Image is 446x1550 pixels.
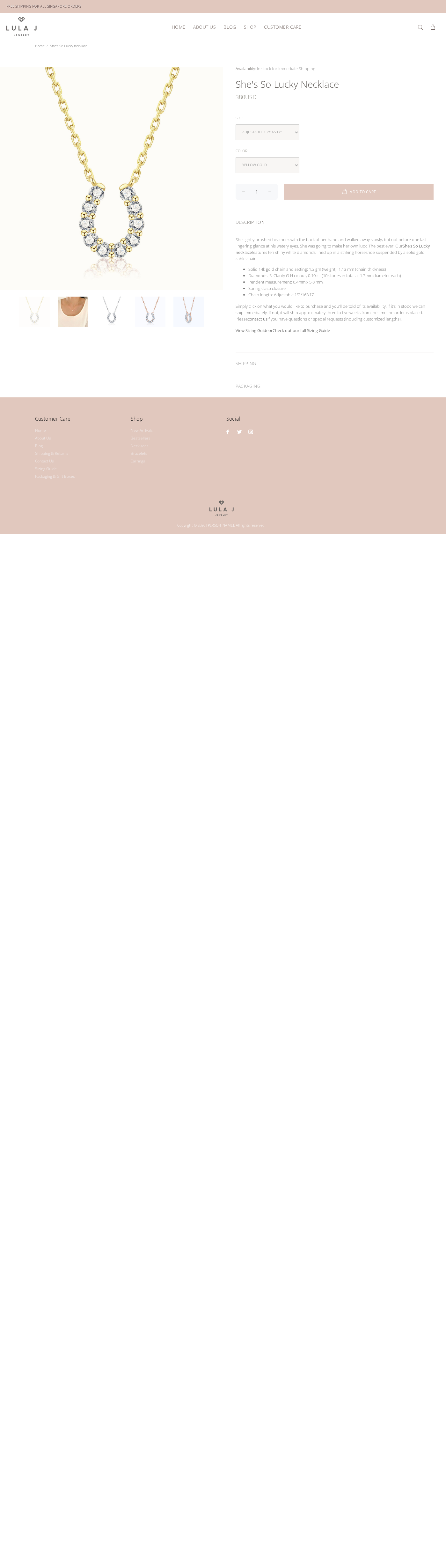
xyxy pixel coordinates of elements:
[35,427,46,434] a: Home
[248,272,434,279] li: Diamonds: SI Clarity G-H colour, 0.10 ct. (10 stones in total at 1.3mm diameter each)
[6,3,81,10] div: FREE SHIPPING FOR ALL SINGAPORE ORDERS
[236,114,434,122] div: Size:
[131,442,149,450] a: Necklaces
[236,375,434,397] div: PACKAGING
[172,25,186,29] span: HOME
[35,516,408,531] div: Copyright © 2020 [PERSON_NAME]. All rights reserved.
[236,236,434,262] p: She lightly brushed his cheek with the back of her hand and walked away slowly, but not before on...
[168,22,189,32] a: HOME
[236,328,268,333] a: View Sizing Guide
[35,415,124,428] h4: Customer Care
[35,442,43,450] a: Blog
[131,427,153,434] a: New Arrivals
[131,457,145,465] a: Earrings
[257,66,315,71] span: In stock for Immediate Shipping
[236,328,330,333] strong: or
[236,78,434,91] h1: She's So Lucky necklace
[35,465,57,473] a: Sizing Guide
[35,457,54,465] a: Contact Us
[193,25,216,29] span: About Us
[248,279,434,285] li: Pendent measurement: 6.4mm x 5.8 mm.
[220,22,240,32] a: Blog
[189,22,220,32] a: About Us
[273,328,330,333] a: Check out our full Sizing Guide
[223,25,236,29] span: Blog
[131,434,150,442] a: Bestsellers
[236,66,256,71] span: Availability:
[248,316,267,322] a: contact us
[131,415,220,428] h4: Shop
[131,450,147,457] a: Bracelets
[350,190,376,194] span: ADD TO CART
[248,292,434,298] li: Chain length: Adjustable 15"/16"/17"
[264,25,301,29] span: Customer Care
[236,91,245,103] span: 380
[35,450,69,457] a: Shipping & Returns
[248,285,434,292] li: Spring clasp closure
[226,415,411,428] h4: Social
[248,266,434,272] li: Solid 14k gold chain and setting: 1.3 gm (weight), 1.13 mm (chain thickness)
[35,434,51,442] a: About Us
[236,303,434,322] p: Simply click on what you would like to purchase and you’ll be told of its availability. If it’s i...
[236,352,434,375] div: SHIPPING
[284,184,434,200] button: ADD TO CART
[260,22,301,32] a: Customer Care
[244,25,256,29] span: Shop
[35,473,75,480] a: Packaging & Gift Boxes
[236,147,434,155] div: Color:
[240,22,260,32] a: Shop
[236,91,434,103] div: USD
[236,211,434,231] div: DESCRIPTION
